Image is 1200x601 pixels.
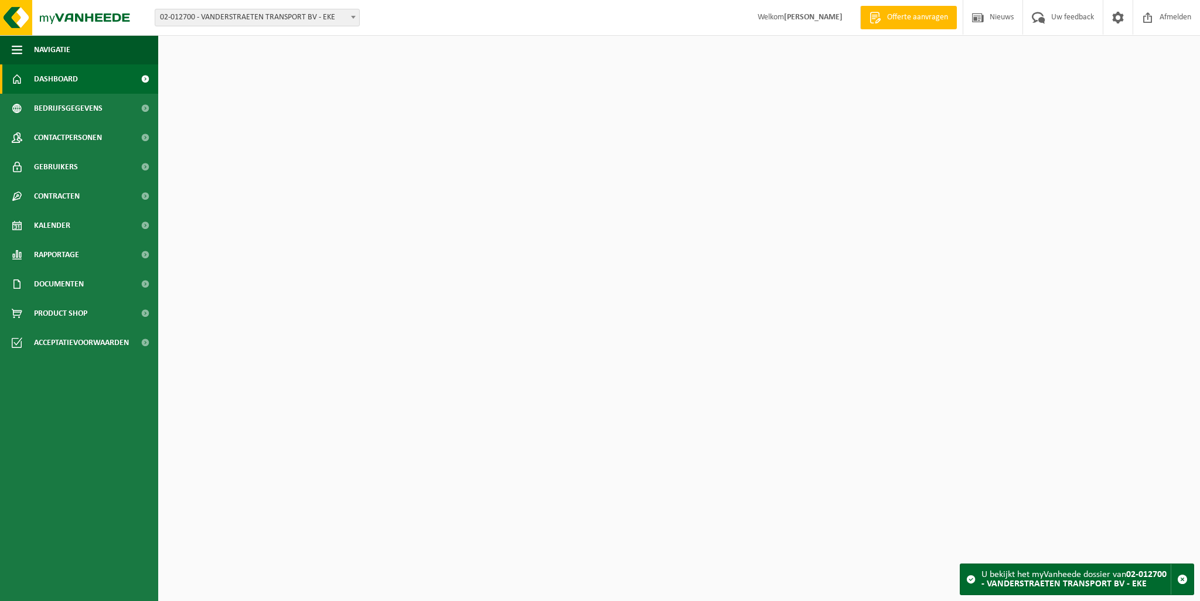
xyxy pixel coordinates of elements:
span: Product Shop [34,299,87,328]
span: 02-012700 - VANDERSTRAETEN TRANSPORT BV - EKE [155,9,360,26]
span: Bedrijfsgegevens [34,94,103,123]
span: Documenten [34,269,84,299]
span: Contracten [34,182,80,211]
span: Offerte aanvragen [884,12,951,23]
div: U bekijkt het myVanheede dossier van [981,564,1171,595]
span: Kalender [34,211,70,240]
strong: [PERSON_NAME] [784,13,843,22]
a: Offerte aanvragen [860,6,957,29]
span: Gebruikers [34,152,78,182]
span: Dashboard [34,64,78,94]
span: Rapportage [34,240,79,269]
span: Navigatie [34,35,70,64]
strong: 02-012700 - VANDERSTRAETEN TRANSPORT BV - EKE [981,570,1167,589]
span: 02-012700 - VANDERSTRAETEN TRANSPORT BV - EKE [155,9,359,26]
span: Contactpersonen [34,123,102,152]
span: Acceptatievoorwaarden [34,328,129,357]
